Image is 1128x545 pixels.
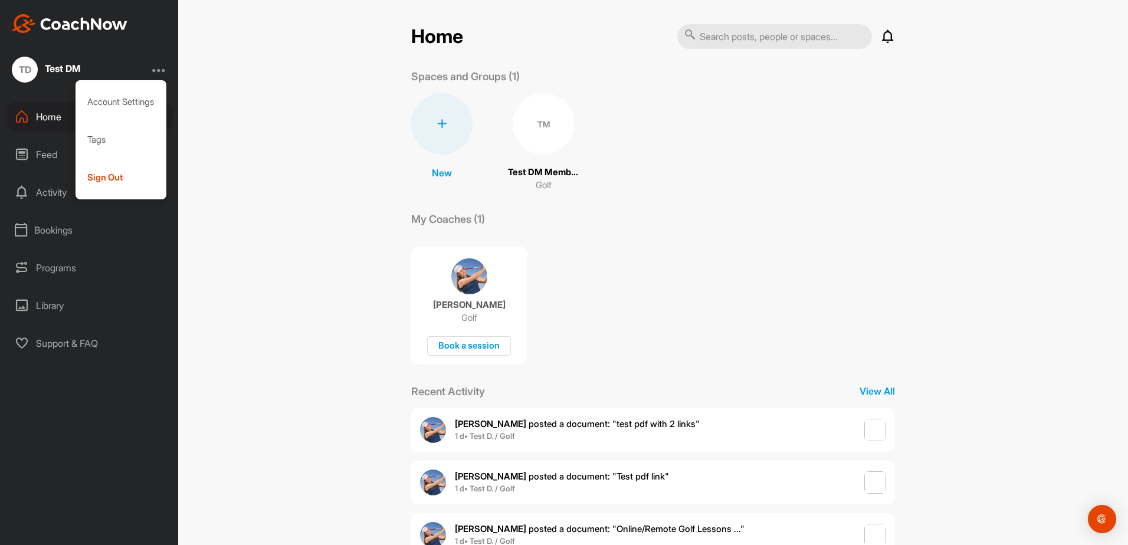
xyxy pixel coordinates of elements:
[12,14,127,33] img: CoachNow
[860,384,895,398] p: View All
[508,93,579,192] a: TMTest DM MemberGolf
[455,418,700,429] span: posted a document : " test pdf with 2 links "
[455,471,526,482] b: [PERSON_NAME]
[1088,505,1116,533] div: Open Intercom Messenger
[76,121,167,159] div: Tags
[6,291,173,320] div: Library
[45,64,80,73] div: Test DM
[461,312,477,324] p: Golf
[411,211,485,227] p: My Coaches (1)
[6,178,173,207] div: Activity
[451,258,487,294] img: coach avatar
[536,179,552,192] p: Golf
[455,471,669,482] span: posted a document : " Test pdf link "
[6,215,173,245] div: Bookings
[455,523,745,534] span: posted a document : " Online/Remote Golf Lessons ... "
[455,484,515,493] b: 1 d • Test D. / Golf
[420,470,446,495] img: user avatar
[420,417,446,443] img: user avatar
[411,25,463,48] h2: Home
[12,57,38,83] div: TD
[864,419,887,441] img: post image
[455,418,526,429] b: [PERSON_NAME]
[411,383,485,399] p: Recent Activity
[6,253,173,283] div: Programs
[427,336,511,356] div: Book a session
[76,159,167,196] div: Sign Out
[6,140,173,169] div: Feed
[6,102,173,132] div: Home
[508,166,579,179] p: Test DM Member
[411,68,520,84] p: Spaces and Groups (1)
[455,523,526,534] b: [PERSON_NAME]
[76,83,167,121] div: Account Settings
[432,166,452,180] p: New
[455,431,515,441] b: 1 d • Test D. / Golf
[513,93,574,155] div: TM
[6,329,173,358] div: Support & FAQ
[433,299,506,311] p: [PERSON_NAME]
[864,471,887,494] img: post image
[677,24,872,49] input: Search posts, people or spaces...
